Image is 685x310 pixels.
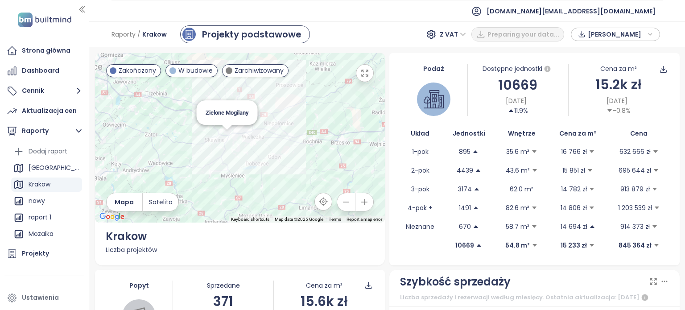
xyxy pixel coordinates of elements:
div: Strona główna [22,45,70,56]
span: W budowie [178,66,213,75]
p: 14 694 zł [561,222,587,231]
a: Terms (opens in new tab) [329,217,341,222]
p: 4439 [457,165,473,175]
th: Wnętrze [497,125,546,142]
p: 1491 [459,203,471,213]
div: 10669 [468,74,568,95]
div: [GEOGRAPHIC_DATA] [11,161,82,175]
img: logo [15,11,74,29]
span: caret-down [652,186,658,192]
button: Mapa [107,193,142,211]
p: 1 203 539 zł [618,203,652,213]
span: caret-down [607,107,613,114]
div: -0.8% [607,106,631,116]
span: Map data ©2025 Google [275,217,323,222]
div: Projekty [22,248,49,259]
p: 10669 [455,240,474,250]
a: primary [180,25,310,43]
div: 11.9% [508,106,528,116]
div: Popyt [106,281,173,290]
span: caret-up [508,107,514,114]
div: Dodaj raport [11,145,82,159]
span: caret-up [476,242,482,248]
span: Z VAT [440,28,466,41]
img: Google [97,211,127,223]
div: Krakow [29,179,50,190]
span: caret-down [652,223,658,230]
span: caret-up [473,205,479,211]
p: 670 [459,222,471,231]
span: [DATE] [506,96,527,106]
span: caret-down [532,242,538,248]
div: nowy [29,195,45,207]
span: caret-down [589,242,595,248]
span: caret-up [473,223,479,230]
span: Zakończony [119,66,156,75]
button: Cennik [4,82,84,100]
span: Zielone Mogilany [205,109,248,116]
span: caret-up [474,186,480,192]
span: Preparing your data... [487,29,559,39]
p: 82.6 m² [506,203,529,213]
span: [DATE] [607,96,627,106]
p: 695 644 zł [619,165,651,175]
div: Projekty podstawowe [202,28,301,41]
p: 913 879 zł [620,184,650,194]
span: caret-down [653,242,660,248]
button: Raporty [4,122,84,140]
p: 632 666 zł [619,147,651,157]
p: 62.0 m² [510,184,533,194]
a: Projekty [4,245,84,263]
a: Report a map error [347,217,382,222]
span: [DOMAIN_NAME][EMAIL_ADDRESS][DOMAIN_NAME] [487,0,656,22]
div: Mozaika [11,227,82,241]
p: 58.7 m² [506,222,529,231]
span: caret-down [531,205,537,211]
span: Zarchiwizowany [235,66,284,75]
span: [PERSON_NAME] [588,28,645,41]
td: 2-pok [400,161,441,180]
span: Raporty [111,26,136,42]
div: Dashboard [22,65,59,76]
span: caret-down [652,149,659,155]
img: house [424,89,444,109]
span: caret-up [589,223,595,230]
p: 15 233 zł [561,240,587,250]
div: Cena za m² [600,64,637,74]
div: Sprzedane [173,281,273,290]
p: 895 [459,147,470,157]
button: Satelita [143,193,178,211]
span: Satelita [149,197,173,207]
div: Podaż [400,64,467,74]
p: 3174 [458,184,472,194]
div: Szybkość sprzedaży [400,273,511,290]
div: Liczba projektów [106,245,375,255]
span: caret-down [589,186,595,192]
span: caret-down [532,167,538,174]
p: 35.6 m² [506,147,529,157]
div: Krakow [11,178,82,192]
td: 1-pok [400,142,441,161]
span: / [137,26,140,42]
span: caret-up [475,167,481,174]
a: Aktualizacja cen [4,102,84,120]
div: button [576,28,655,41]
span: caret-down [654,205,660,211]
a: Ustawienia [4,289,84,307]
span: Mapa [115,197,134,207]
p: 845 364 zł [619,240,652,250]
div: Dostępne jednostki [468,64,568,74]
td: Nieznane [400,217,441,236]
p: 16 766 zł [561,147,587,157]
td: 4-pok + [400,198,441,217]
span: caret-down [587,167,593,174]
a: Strona główna [4,42,84,60]
div: Liczba sprzedaży i rezerwacji według miesięcy. Ostatnia aktualizacja: [DATE] [400,292,669,303]
span: caret-down [589,205,595,211]
th: Jednostki [441,125,497,142]
div: Aktualizacja cen [22,105,77,116]
p: 15 851 zł [562,165,585,175]
div: raport 1 [29,212,51,223]
span: caret-down [653,167,659,174]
